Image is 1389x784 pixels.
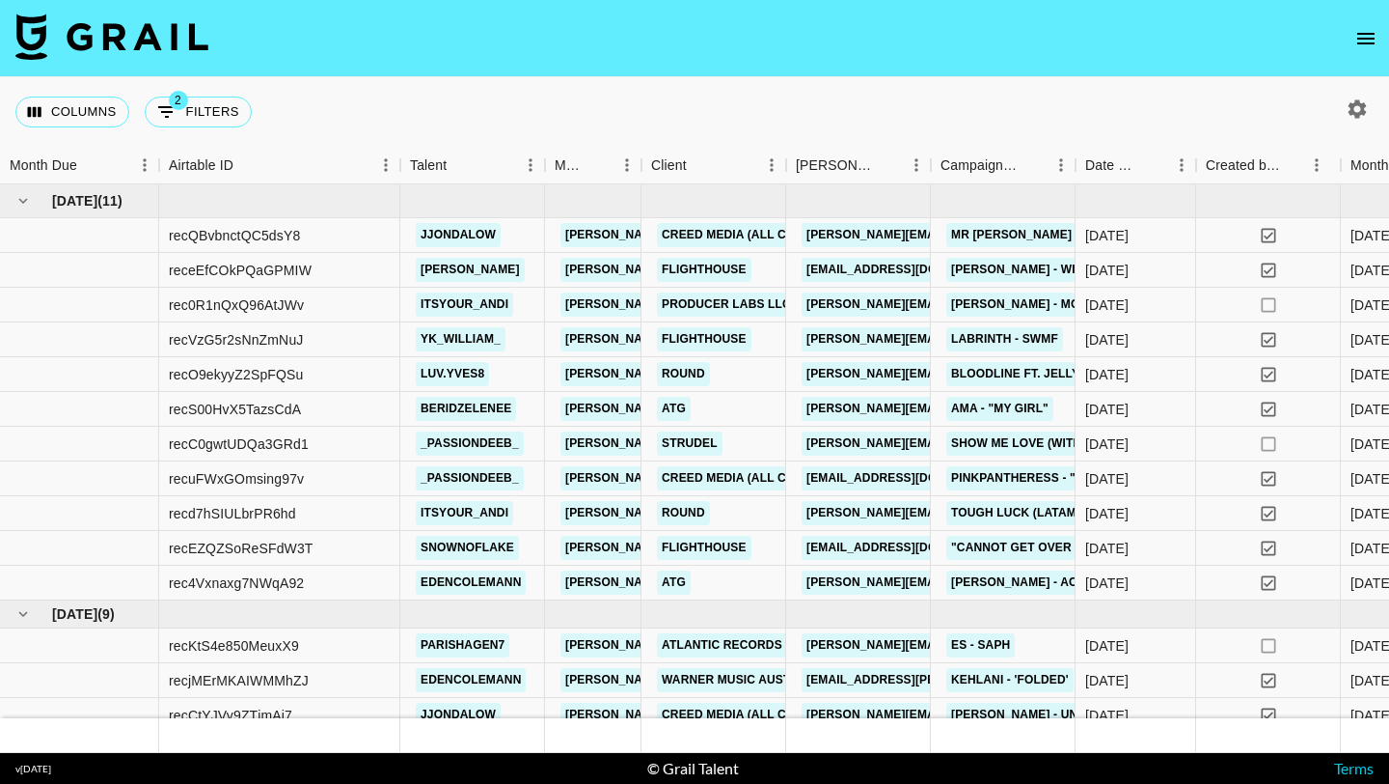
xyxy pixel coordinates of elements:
[786,147,931,184] div: Booker
[1085,261,1129,280] div: 01/05/2025
[802,293,1116,317] a: [PERSON_NAME][EMAIL_ADDRESS][DOMAIN_NAME]
[657,571,691,595] a: ATG
[400,147,545,184] div: Talent
[657,223,858,247] a: Creed Media (All Campaigns)
[15,97,129,127] button: Select columns
[416,501,513,525] a: itsyour_andi
[97,604,115,624] span: ( 9 )
[416,571,526,595] a: edencolemann
[946,362,1229,386] a: Bloodline ft. Jelly Roll - [PERSON_NAME]
[931,147,1076,184] div: Campaign (Type)
[802,703,1116,727] a: [PERSON_NAME][EMAIL_ADDRESS][DOMAIN_NAME]
[657,362,710,386] a: Round
[560,571,974,595] a: [PERSON_NAME][EMAIL_ADDRESS][PERSON_NAME][DOMAIN_NAME]
[946,258,1323,282] a: [PERSON_NAME] - Wish I Never Met You (Travel Creative)
[560,258,974,282] a: [PERSON_NAME][EMAIL_ADDRESS][PERSON_NAME][DOMAIN_NAME]
[657,466,858,490] a: Creed Media (All Campaigns)
[657,432,722,456] a: Strudel
[802,571,1116,595] a: [PERSON_NAME][EMAIL_ADDRESS][DOMAIN_NAME]
[560,466,974,490] a: [PERSON_NAME][EMAIL_ADDRESS][PERSON_NAME][DOMAIN_NAME]
[169,434,309,454] div: recC0gwtUDQa3GRd1
[1347,19,1385,58] button: open drawer
[802,327,1215,351] a: [PERSON_NAME][EMAIL_ADDRESS][PERSON_NAME][DOMAIN_NAME]
[651,147,687,184] div: Client
[1085,636,1129,656] div: 27/05/2025
[560,432,974,456] a: [PERSON_NAME][EMAIL_ADDRESS][PERSON_NAME][DOMAIN_NAME]
[946,571,1161,595] a: [PERSON_NAME] - Actin Up Remix
[657,703,858,727] a: Creed Media (All Campaigns)
[1085,330,1129,350] div: 01/05/2025
[1085,504,1129,523] div: 27/05/2025
[657,633,787,658] a: Atlantic Records
[545,147,641,184] div: Manager
[416,223,501,247] a: jjondalow
[233,152,260,179] button: Sort
[169,365,304,384] div: recO9ekyyZ2SpFQSu
[560,327,974,351] a: [PERSON_NAME][EMAIL_ADDRESS][PERSON_NAME][DOMAIN_NAME]
[159,147,400,184] div: Airtable ID
[657,327,751,351] a: Flighthouse
[516,151,545,180] button: Menu
[416,327,505,351] a: yk_william_
[802,466,1018,490] a: [EMAIL_ADDRESS][DOMAIN_NAME]
[416,362,489,386] a: luv.yves8
[1085,469,1129,489] div: 16/05/2025
[802,223,1116,247] a: [PERSON_NAME][EMAIL_ADDRESS][DOMAIN_NAME]
[169,147,233,184] div: Airtable ID
[902,151,931,180] button: Menu
[416,466,524,490] a: _passiondeeb_
[946,536,1110,560] a: "Cannot get over you"
[169,671,309,690] div: recjMErMKAIWMMhZJ
[1196,147,1341,184] div: Created by Grail Team
[416,668,526,692] a: edencolemann
[52,191,97,210] span: [DATE]
[802,536,1018,560] a: [EMAIL_ADDRESS][DOMAIN_NAME]
[416,293,513,317] a: itsyour_andi
[169,330,303,350] div: recVzG5r2sNnZmNuJ
[946,703,1135,727] a: [PERSON_NAME] - Unfoolish
[169,295,304,315] div: rec0R1nQxQ96AtJWv
[802,501,1116,525] a: [PERSON_NAME][EMAIL_ADDRESS][DOMAIN_NAME]
[946,397,1053,421] a: Ama - "My Girl"
[1085,226,1129,245] div: 28/04/2025
[946,327,1063,351] a: Labrinth - SWMF
[946,466,1139,490] a: PinkPantheress - "Tonight"
[10,601,37,628] button: hide children
[946,668,1074,692] a: Kehlani - 'Folded'
[946,633,1015,658] a: ES - SAPH
[802,362,1116,386] a: [PERSON_NAME][EMAIL_ADDRESS][DOMAIN_NAME]
[1302,151,1331,180] button: Menu
[555,147,586,184] div: Manager
[613,151,641,180] button: Menu
[657,501,710,525] a: Round
[77,152,104,179] button: Sort
[802,668,1116,692] a: [EMAIL_ADDRESS][PERSON_NAME][DOMAIN_NAME]
[169,504,296,523] div: recd7hSIULbrPR6hd
[641,147,786,184] div: Client
[560,293,974,317] a: [PERSON_NAME][EMAIL_ADDRESS][PERSON_NAME][DOMAIN_NAME]
[1020,152,1047,179] button: Sort
[560,536,974,560] a: [PERSON_NAME][EMAIL_ADDRESS][PERSON_NAME][DOMAIN_NAME]
[1085,671,1129,690] div: 23/06/2025
[169,91,188,110] span: 2
[1085,365,1129,384] div: 27/05/2025
[145,97,252,127] button: Show filters
[169,400,301,419] div: recS00HvX5TazsCdA
[560,703,974,727] a: [PERSON_NAME][EMAIL_ADDRESS][PERSON_NAME][DOMAIN_NAME]
[52,604,97,624] span: [DATE]
[1140,152,1167,179] button: Sort
[15,763,51,775] div: v [DATE]
[169,539,313,558] div: recEZQZSoReSFdW3T
[97,191,123,210] span: ( 11 )
[802,397,1116,421] a: [PERSON_NAME][EMAIL_ADDRESS][DOMAIN_NAME]
[687,152,714,179] button: Sort
[1085,434,1129,454] div: 21/05/2025
[169,574,304,593] div: rec4Vxnaxg7NWqA92
[416,258,525,282] a: [PERSON_NAME]
[586,152,613,179] button: Sort
[10,147,77,184] div: Month Due
[647,759,739,778] div: © Grail Talent
[416,432,524,456] a: _passiondeeb_
[169,261,312,280] div: receEfCOkPQaGPMIW
[560,501,974,525] a: [PERSON_NAME][EMAIL_ADDRESS][PERSON_NAME][DOMAIN_NAME]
